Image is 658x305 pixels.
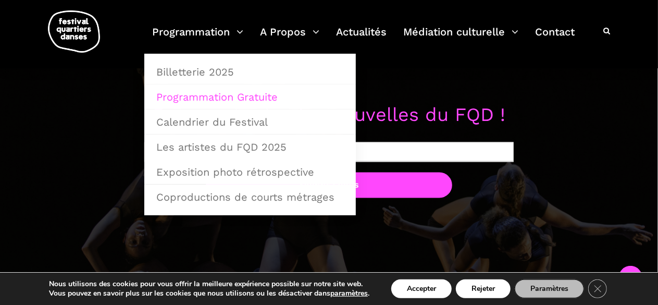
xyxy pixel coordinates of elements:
a: A Propos [260,23,319,54]
p: Vous pouvez en savoir plus sur les cookies que nous utilisons ou les désactiver dans . [49,289,369,298]
a: Billetterie 2025 [150,60,350,84]
a: Calendrier du Festival [150,110,350,134]
a: Médiation culturelle [403,23,518,54]
a: Les artistes du FQD 2025 [150,135,350,159]
a: Coproductions de courts métrages [150,185,350,209]
a: Programmation [152,23,243,54]
button: Accepter [391,279,452,298]
p: Nous utilisons des cookies pour vous offrir la meilleure expérience possible sur notre site web. [49,279,369,289]
button: Close GDPR Cookie Banner [588,279,607,298]
a: Programmation Gratuite [150,85,350,109]
a: Actualités [336,23,387,54]
button: Paramètres [515,279,584,298]
p: Recevez toutes les nouvelles du FQD ! [21,100,637,130]
button: paramètres [330,289,368,298]
img: logo-fqd-med [48,10,100,53]
a: Exposition photo rétrospective [150,160,350,184]
button: Rejeter [456,279,511,298]
a: Contact [535,23,575,54]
